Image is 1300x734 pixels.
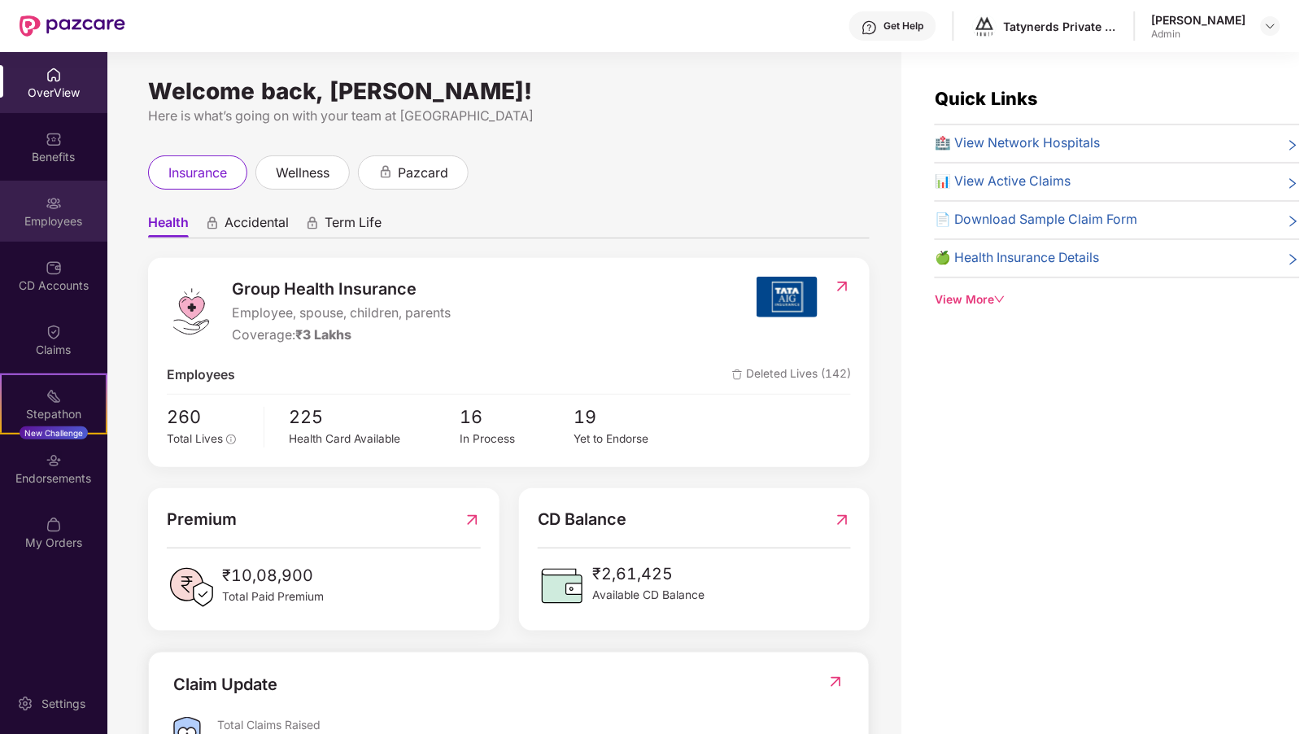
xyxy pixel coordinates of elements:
[46,324,62,340] img: svg+xml;base64,PHN2ZyBpZD0iQ2xhaW0iIHhtbG5zPSJodHRwOi8vd3d3LnczLm9yZy8yMDAwL3N2ZyIgd2lkdGg9IjIwIi...
[1287,251,1300,269] span: right
[167,287,216,336] img: logo
[827,674,844,690] img: RedirectIcon
[1287,175,1300,192] span: right
[148,106,870,126] div: Here is what’s going on with your team at [GEOGRAPHIC_DATA]
[46,260,62,276] img: svg+xml;base64,PHN2ZyBpZD0iQ0RfQWNjb3VudHMiIGRhdGEtbmFtZT0iQ0QgQWNjb3VudHMiIHhtbG5zPSJodHRwOi8vd3...
[593,561,705,587] span: ₹2,61,425
[538,561,587,610] img: CDBalanceIcon
[732,365,851,386] span: Deleted Lives (142)
[935,248,1099,269] span: 🍏 Health Insurance Details
[295,327,351,343] span: ₹3 Lakhs
[205,216,220,230] div: animation
[17,696,33,712] img: svg+xml;base64,PHN2ZyBpZD0iU2V0dGluZy0yMHgyMCIgeG1sbnM9Imh0dHA6Ly93d3cudzMub3JnLzIwMDAvc3ZnIiB3aW...
[834,278,851,295] img: RedirectIcon
[289,430,460,448] div: Health Card Available
[460,403,574,430] span: 16
[167,432,223,445] span: Total Lives
[46,452,62,469] img: svg+xml;base64,PHN2ZyBpZD0iRW5kb3JzZW1lbnRzIiB4bWxucz0iaHR0cDovL3d3dy53My5vcmcvMjAwMC9zdmciIHdpZH...
[232,325,451,346] div: Coverage:
[225,214,289,238] span: Accidental
[232,304,451,324] span: Employee, spouse, children, parents
[222,588,324,606] span: Total Paid Premium
[289,403,460,430] span: 225
[460,430,574,448] div: In Process
[168,163,227,183] span: insurance
[378,164,393,179] div: animation
[464,507,481,532] img: RedirectIcon
[1287,213,1300,230] span: right
[46,388,62,404] img: svg+xml;base64,PHN2ZyB4bWxucz0iaHR0cDovL3d3dy53My5vcmcvMjAwMC9zdmciIHdpZHRoPSIyMSIgaGVpZ2h0PSIyMC...
[232,277,451,302] span: Group Health Insurance
[2,406,106,422] div: Stepathon
[167,365,235,386] span: Employees
[973,15,997,38] img: logo%20-%20black%20(1).png
[226,435,236,444] span: info-circle
[325,214,382,238] span: Term Life
[276,163,329,183] span: wellness
[398,163,448,183] span: pazcard
[935,88,1037,109] span: Quick Links
[538,507,627,532] span: CD Balance
[46,67,62,83] img: svg+xml;base64,PHN2ZyBpZD0iSG9tZSIgeG1sbnM9Imh0dHA6Ly93d3cudzMub3JnLzIwMDAvc3ZnIiB3aWR0aD0iMjAiIG...
[757,277,818,317] img: insurerIcon
[834,507,851,532] img: RedirectIcon
[935,210,1137,230] span: 📄 Download Sample Claim Form
[935,291,1300,309] div: View More
[1287,137,1300,154] span: right
[884,20,924,33] div: Get Help
[46,131,62,147] img: svg+xml;base64,PHN2ZyBpZD0iQmVuZWZpdHMiIHhtbG5zPSJodHRwOi8vd3d3LnczLm9yZy8yMDAwL3N2ZyIgd2lkdGg9Ij...
[167,507,237,532] span: Premium
[1004,19,1118,34] div: Tatynerds Private Limited
[20,426,88,439] div: New Challenge
[1264,20,1277,33] img: svg+xml;base64,PHN2ZyBpZD0iRHJvcGRvd24tMzJ4MzIiIHhtbG5zPSJodHRwOi8vd3d3LnczLm9yZy8yMDAwL3N2ZyIgd2...
[222,563,324,588] span: ₹10,08,900
[37,696,90,712] div: Settings
[1152,28,1246,41] div: Admin
[593,587,705,605] span: Available CD Balance
[574,430,688,448] div: Yet to Endorse
[148,214,189,238] span: Health
[167,403,252,430] span: 260
[935,133,1100,154] span: 🏥 View Network Hospitals
[935,172,1071,192] span: 📊 View Active Claims
[217,717,844,732] div: Total Claims Raised
[148,85,870,98] div: Welcome back, [PERSON_NAME]!
[994,294,1006,305] span: down
[305,216,320,230] div: animation
[20,15,125,37] img: New Pazcare Logo
[574,403,688,430] span: 19
[732,369,743,380] img: deleteIcon
[862,20,878,36] img: svg+xml;base64,PHN2ZyBpZD0iSGVscC0zMngzMiIgeG1sbnM9Imh0dHA6Ly93d3cudzMub3JnLzIwMDAvc3ZnIiB3aWR0aD...
[46,195,62,212] img: svg+xml;base64,PHN2ZyBpZD0iRW1wbG95ZWVzIiB4bWxucz0iaHR0cDovL3d3dy53My5vcmcvMjAwMC9zdmciIHdpZHRoPS...
[173,672,277,697] div: Claim Update
[1152,12,1246,28] div: [PERSON_NAME]
[46,517,62,533] img: svg+xml;base64,PHN2ZyBpZD0iTXlfT3JkZXJzIiBkYXRhLW5hbWU9Ik15IE9yZGVycyIgeG1sbnM9Imh0dHA6Ly93d3cudz...
[167,563,216,612] img: PaidPremiumIcon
